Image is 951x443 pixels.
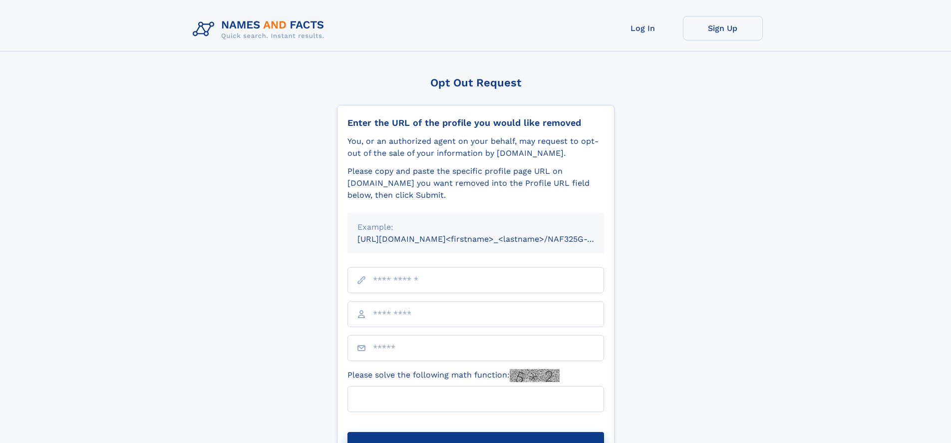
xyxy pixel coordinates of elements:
[683,16,763,40] a: Sign Up
[337,76,615,89] div: Opt Out Request
[347,369,560,382] label: Please solve the following math function:
[603,16,683,40] a: Log In
[357,234,623,244] small: [URL][DOMAIN_NAME]<firstname>_<lastname>/NAF325G-xxxxxxxx
[347,135,604,159] div: You, or an authorized agent on your behalf, may request to opt-out of the sale of your informatio...
[189,16,332,43] img: Logo Names and Facts
[347,165,604,201] div: Please copy and paste the specific profile page URL on [DOMAIN_NAME] you want removed into the Pr...
[357,221,594,233] div: Example:
[347,117,604,128] div: Enter the URL of the profile you would like removed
